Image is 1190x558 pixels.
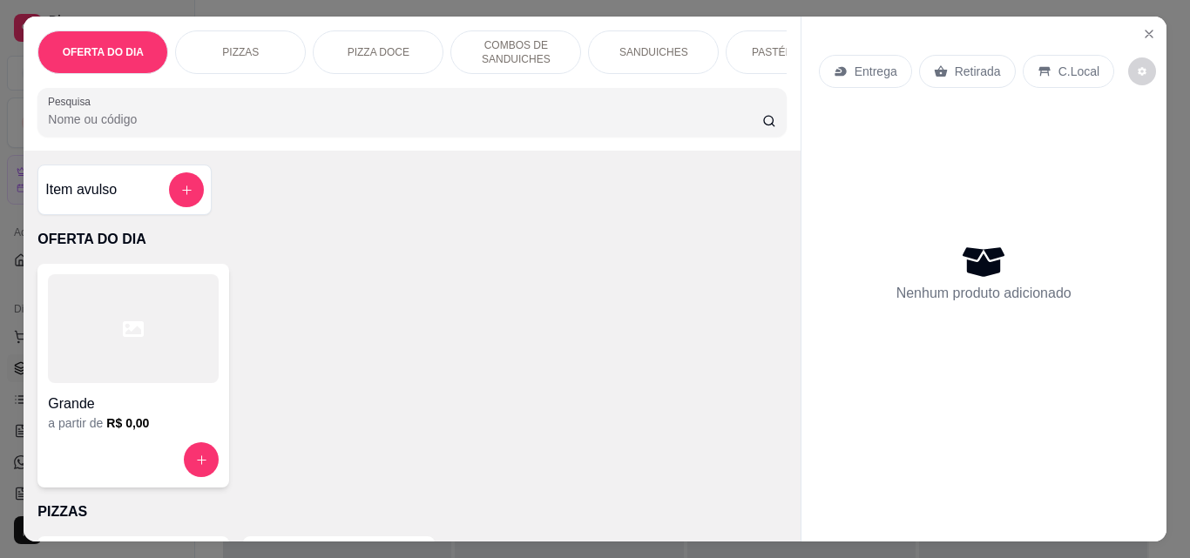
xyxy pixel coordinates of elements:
[619,45,688,59] p: SANDUICHES
[48,414,219,432] div: a partir de
[37,501,786,522] p: PIZZAS
[184,442,219,477] button: increase-product-quantity
[63,45,144,59] p: OFERTA DO DIA
[348,45,409,59] p: PIZZA DOCE
[855,63,897,80] p: Entrega
[1128,57,1156,85] button: decrease-product-quantity
[48,111,762,128] input: Pesquisa
[106,414,149,432] h6: R$ 0,00
[1135,20,1163,48] button: Close
[222,45,259,59] p: PIZZAS
[752,45,830,59] p: PASTÉIS (14cm)
[45,179,117,200] h4: Item avulso
[1058,63,1099,80] p: C.Local
[955,63,1001,80] p: Retirada
[48,94,97,109] label: Pesquisa
[169,172,204,207] button: add-separate-item
[37,229,786,250] p: OFERTA DO DIA
[896,283,1072,304] p: Nenhum produto adicionado
[48,393,219,414] h4: Grande
[465,38,566,66] p: COMBOS DE SANDUICHES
